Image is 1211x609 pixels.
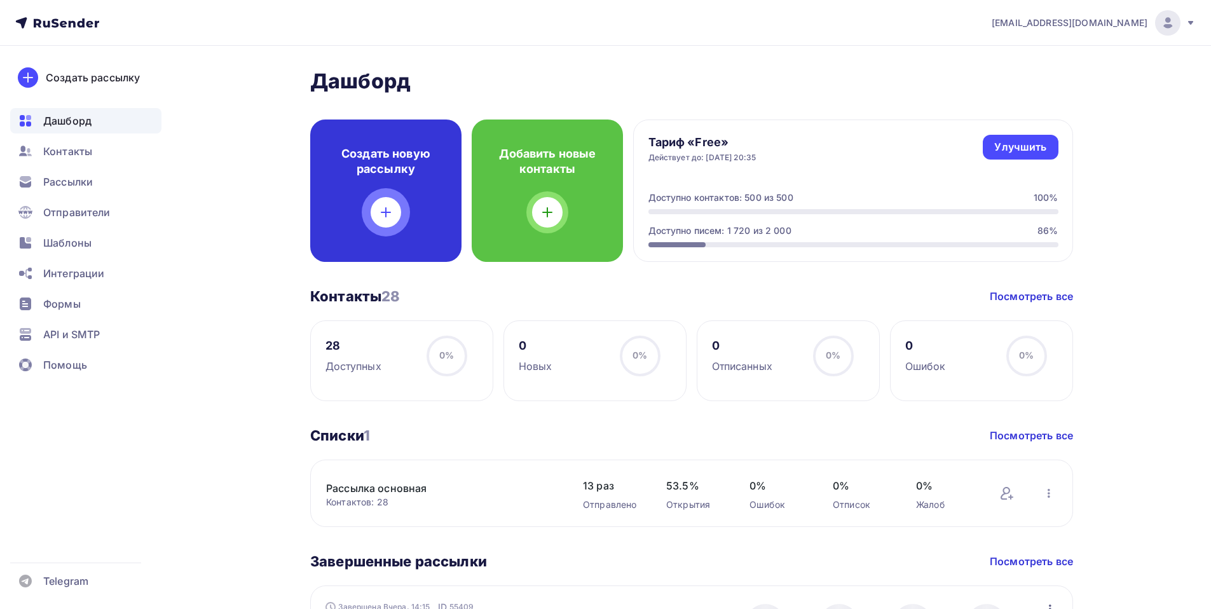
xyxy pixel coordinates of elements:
[43,327,100,342] span: API и SMTP
[519,338,552,353] div: 0
[826,350,840,360] span: 0%
[492,146,603,177] h4: Добавить новые контакты
[326,481,542,496] a: Рассылка основная
[43,113,92,128] span: Дашборд
[310,69,1073,94] h2: Дашборд
[10,139,161,164] a: Контакты
[43,205,111,220] span: Отправители
[310,287,400,305] h3: Контакты
[833,478,891,493] span: 0%
[46,70,140,85] div: Создать рассылку
[1037,224,1058,237] div: 86%
[10,169,161,195] a: Рассылки
[990,428,1073,443] a: Посмотреть все
[43,144,92,159] span: Контакты
[1019,350,1034,360] span: 0%
[916,478,974,493] span: 0%
[439,350,454,360] span: 0%
[43,174,93,189] span: Рассылки
[43,296,81,311] span: Формы
[990,289,1073,304] a: Посмотреть все
[43,357,87,373] span: Помощь
[10,108,161,133] a: Дашборд
[648,191,793,204] div: Доступно контактов: 500 из 500
[381,288,400,304] span: 28
[666,478,724,493] span: 53.5%
[992,17,1147,29] span: [EMAIL_ADDRESS][DOMAIN_NAME]
[310,552,487,570] h3: Завершенные рассылки
[712,338,772,353] div: 0
[749,478,807,493] span: 0%
[326,496,558,509] div: Контактов: 28
[1034,191,1058,204] div: 100%
[519,359,552,374] div: Новых
[648,153,756,163] div: Действует до: [DATE] 20:35
[43,266,104,281] span: Интеграции
[666,498,724,511] div: Открытия
[310,427,370,444] h3: Списки
[10,200,161,225] a: Отправители
[916,498,974,511] div: Жалоб
[43,235,92,250] span: Шаблоны
[648,224,791,237] div: Доступно писем: 1 720 из 2 000
[364,427,370,444] span: 1
[990,554,1073,569] a: Посмотреть все
[325,338,381,353] div: 28
[325,359,381,374] div: Доступных
[712,359,772,374] div: Отписанных
[833,498,891,511] div: Отписок
[43,573,88,589] span: Telegram
[905,359,946,374] div: Ошибок
[583,498,641,511] div: Отправлено
[10,291,161,317] a: Формы
[994,140,1046,154] div: Улучшить
[648,135,756,150] h4: Тариф «Free»
[633,350,647,360] span: 0%
[992,10,1196,36] a: [EMAIL_ADDRESS][DOMAIN_NAME]
[10,230,161,256] a: Шаблоны
[331,146,441,177] h4: Создать новую рассылку
[583,478,641,493] span: 13 раз
[905,338,946,353] div: 0
[749,498,807,511] div: Ошибок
